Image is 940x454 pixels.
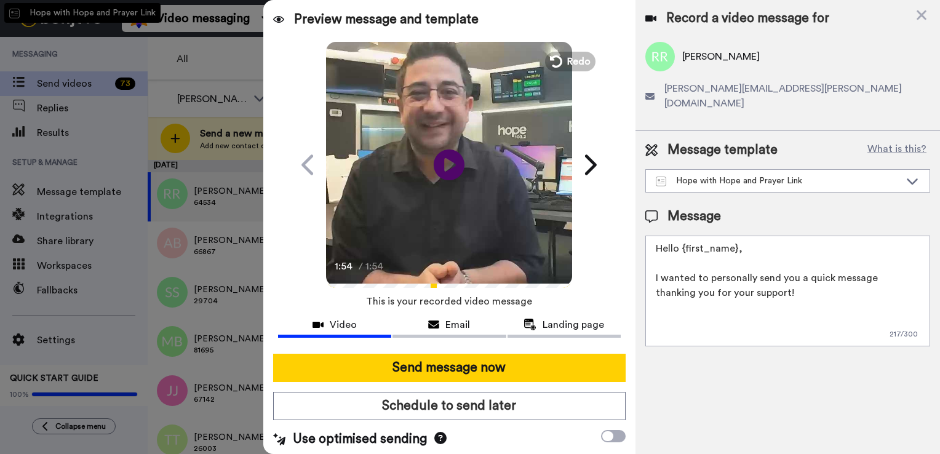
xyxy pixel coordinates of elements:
[656,177,666,186] img: Message-temps.svg
[365,259,387,274] span: 1:54
[645,236,930,346] textarea: Hello {first_name}, I wanted to personally send you a quick message thanking you for your support!
[864,141,930,159] button: What is this?
[445,317,470,332] span: Email
[273,354,626,382] button: Send message now
[667,141,778,159] span: Message template
[293,430,427,448] span: Use optimised sending
[330,317,357,332] span: Video
[667,207,721,226] span: Message
[543,317,604,332] span: Landing page
[366,288,532,315] span: This is your recorded video message
[273,392,626,420] button: Schedule to send later
[335,259,356,274] span: 1:54
[656,175,900,187] div: Hope with Hope and Prayer Link
[664,81,930,111] span: [PERSON_NAME][EMAIL_ADDRESS][PERSON_NAME][DOMAIN_NAME]
[359,259,363,274] span: /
